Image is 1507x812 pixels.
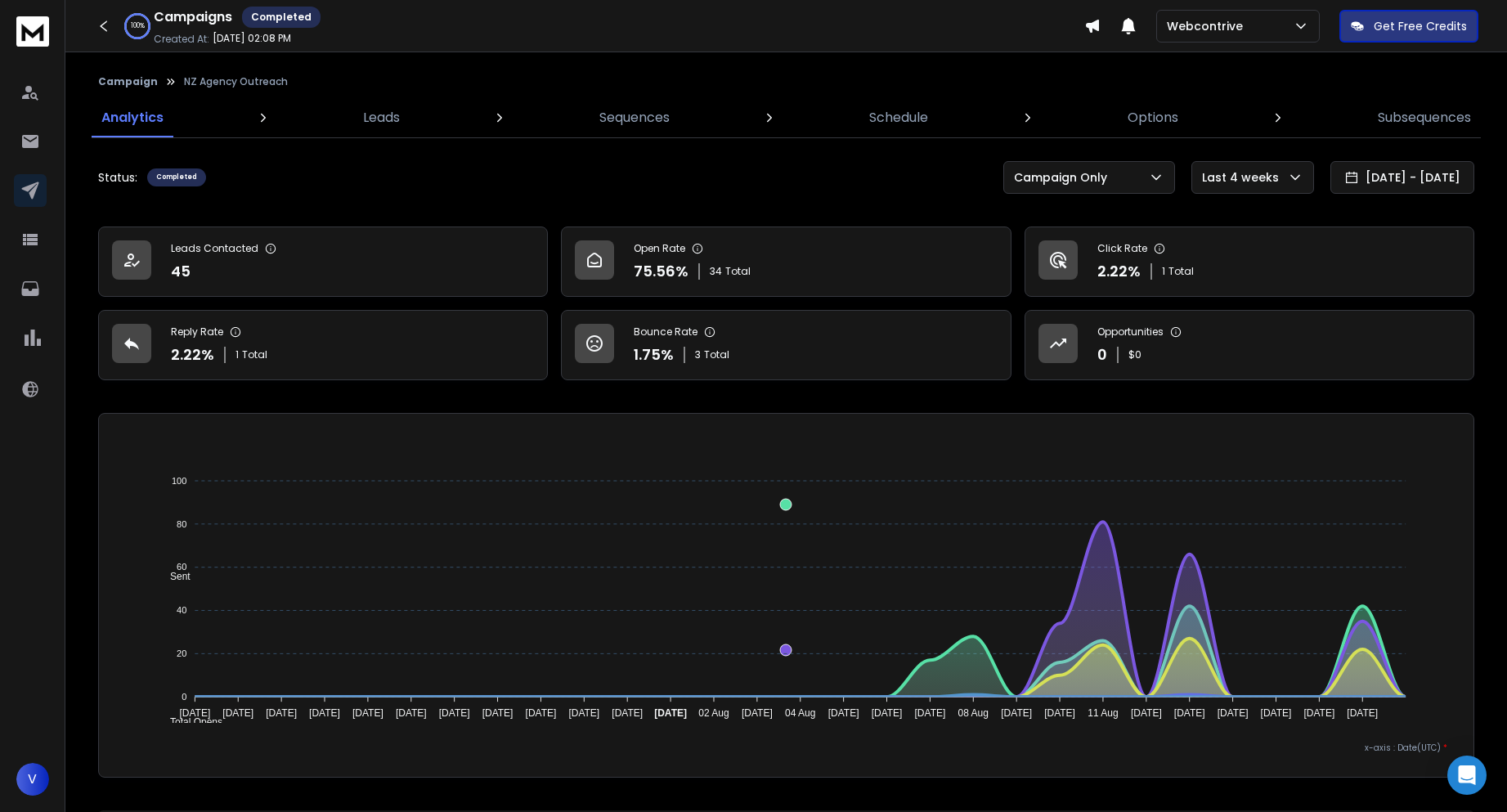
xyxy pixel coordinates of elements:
[180,707,211,719] tspan: [DATE]
[16,16,49,47] img: logo
[590,98,679,137] a: Sequences
[1002,707,1033,719] tspan: [DATE]
[1202,169,1285,186] p: Last 4 weeks
[1045,707,1076,719] tspan: [DATE]
[310,707,341,719] tspan: [DATE]
[742,707,773,719] tspan: [DATE]
[363,108,400,128] p: Leads
[699,707,729,719] tspan: 02 Aug
[177,519,187,529] tspan: 80
[154,7,232,27] h1: Campaigns
[1097,242,1147,255] p: Click Rate
[634,325,697,339] p: Bounce Rate
[125,742,1447,754] p: x-axis : Date(UTC)
[16,763,49,796] button: V
[267,707,298,719] tspan: [DATE]
[915,707,946,719] tspan: [DATE]
[177,605,187,615] tspan: 40
[634,242,685,255] p: Open Rate
[482,707,514,719] tspan: [DATE]
[158,716,222,728] span: Total Opens
[1131,707,1162,719] tspan: [DATE]
[785,707,815,719] tspan: 04 Aug
[242,7,321,28] div: Completed
[98,227,548,297] a: Leads Contacted45
[177,562,187,572] tspan: 60
[561,227,1011,297] a: Open Rate75.56%34Total
[158,571,191,582] span: Sent
[154,33,209,46] p: Created At:
[1097,343,1107,366] p: 0
[235,348,239,361] span: 1
[182,692,187,702] tspan: 0
[695,348,701,361] span: 3
[92,98,173,137] a: Analytics
[101,108,164,128] p: Analytics
[828,707,859,719] tspan: [DATE]
[872,707,903,719] tspan: [DATE]
[859,98,938,137] a: Schedule
[98,310,548,380] a: Reply Rate2.22%1Total
[1014,169,1114,186] p: Campaign Only
[171,325,223,339] p: Reply Rate
[612,707,644,719] tspan: [DATE]
[98,169,137,186] p: Status:
[725,265,751,278] span: Total
[242,348,267,361] span: Total
[526,707,557,719] tspan: [DATE]
[561,310,1011,380] a: Bounce Rate1.75%3Total
[172,476,186,486] tspan: 100
[1025,227,1474,297] a: Click Rate2.22%1Total
[634,343,674,366] p: 1.75 %
[353,98,410,137] a: Leads
[1025,310,1474,380] a: Opportunities0$0
[1097,260,1141,283] p: 2.22 %
[1118,98,1188,137] a: Options
[710,265,722,278] span: 34
[569,707,600,719] tspan: [DATE]
[1261,707,1292,719] tspan: [DATE]
[599,108,670,128] p: Sequences
[1374,18,1467,34] p: Get Free Credits
[396,707,427,719] tspan: [DATE]
[1174,707,1205,719] tspan: [DATE]
[1447,756,1487,795] div: Open Intercom Messenger
[1088,707,1119,719] tspan: 11 Aug
[223,707,254,719] tspan: [DATE]
[184,75,288,88] p: NZ Agency Outreach
[1128,108,1178,128] p: Options
[634,260,688,283] p: 75.56 %
[1348,707,1379,719] tspan: [DATE]
[1167,18,1249,34] p: Webcontrive
[131,21,145,31] p: 100 %
[1162,265,1165,278] span: 1
[869,108,928,128] p: Schedule
[1368,98,1481,137] a: Subsequences
[171,260,191,283] p: 45
[1128,348,1141,361] p: $ 0
[439,707,470,719] tspan: [DATE]
[1304,707,1335,719] tspan: [DATE]
[1218,707,1249,719] tspan: [DATE]
[213,32,291,45] p: [DATE] 02:08 PM
[1097,325,1164,339] p: Opportunities
[1330,161,1474,194] button: [DATE] - [DATE]
[177,648,187,658] tspan: 20
[147,168,206,186] div: Completed
[171,343,214,366] p: 2.22 %
[655,707,688,719] tspan: [DATE]
[1378,108,1471,128] p: Subsequences
[704,348,729,361] span: Total
[171,242,258,255] p: Leads Contacted
[1168,265,1194,278] span: Total
[352,707,383,719] tspan: [DATE]
[1339,10,1478,43] button: Get Free Credits
[98,75,158,88] button: Campaign
[958,707,989,719] tspan: 08 Aug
